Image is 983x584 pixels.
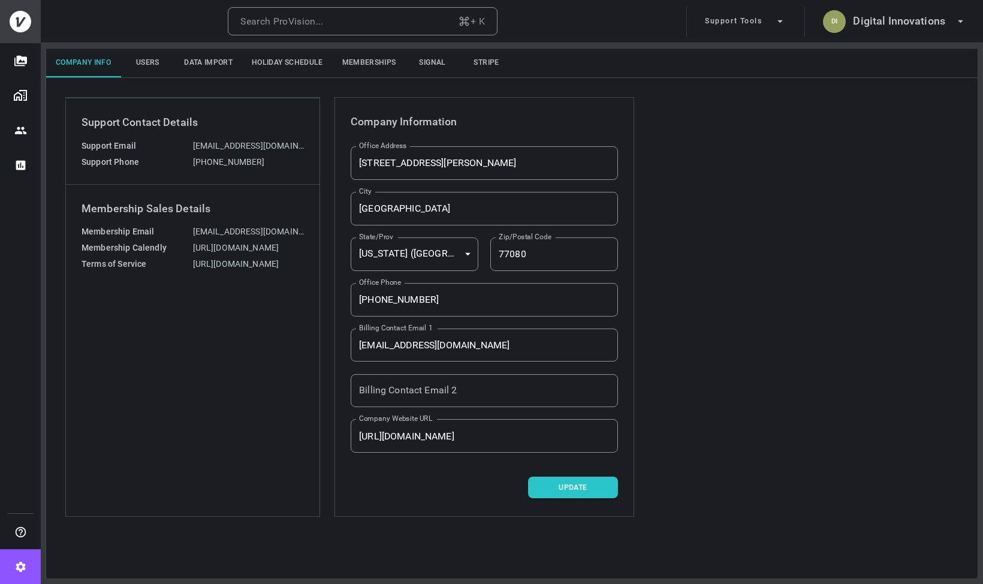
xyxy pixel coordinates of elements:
[82,258,192,270] p: Terms of Service
[460,49,514,77] button: Stripe
[82,242,192,254] p: Membership Calendly
[458,13,485,30] div: + K
[823,10,846,33] div: DI
[359,141,407,151] label: Office Address
[818,7,972,37] button: DIDigital Innovations
[359,232,393,242] label: State/Prov
[193,156,304,168] div: [PHONE_NUMBER]
[46,49,120,77] button: Company Info
[499,232,551,242] label: Zip/Postal Code
[193,225,304,238] div: [EMAIL_ADDRESS][DOMAIN_NAME]
[359,414,433,424] label: Company Website URL
[333,49,406,77] button: Memberships
[193,242,304,254] div: [URL][DOMAIN_NAME]
[359,323,433,333] label: Billing Contact Email 1
[351,113,618,131] h6: Company Information
[82,114,304,131] h6: Support Contact Details
[359,278,401,288] label: Office Phone
[13,88,28,103] img: Organizations page icon
[228,7,497,36] button: Search ProVision...+ K
[700,7,791,37] button: Support Tools
[82,156,192,168] p: Support Phone
[193,140,304,152] div: [EMAIL_ADDRESS][DOMAIN_NAME]
[82,140,192,152] p: Support Email
[351,237,478,271] div: [US_STATE] ([GEOGRAPHIC_DATA])
[82,200,304,218] h6: Membership Sales Details
[351,283,618,317] input: +1 (212) 000-0000
[240,13,324,30] div: Search ProVision...
[120,49,174,77] button: Users
[406,49,460,77] button: Signal
[174,49,242,77] button: Data Import
[853,13,945,30] h6: Digital Innovations
[528,477,618,498] button: Update
[359,186,372,197] label: City
[82,225,192,238] p: Membership Email
[242,49,333,77] button: Holiday Schedule
[193,258,304,270] div: [URL][DOMAIN_NAME]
